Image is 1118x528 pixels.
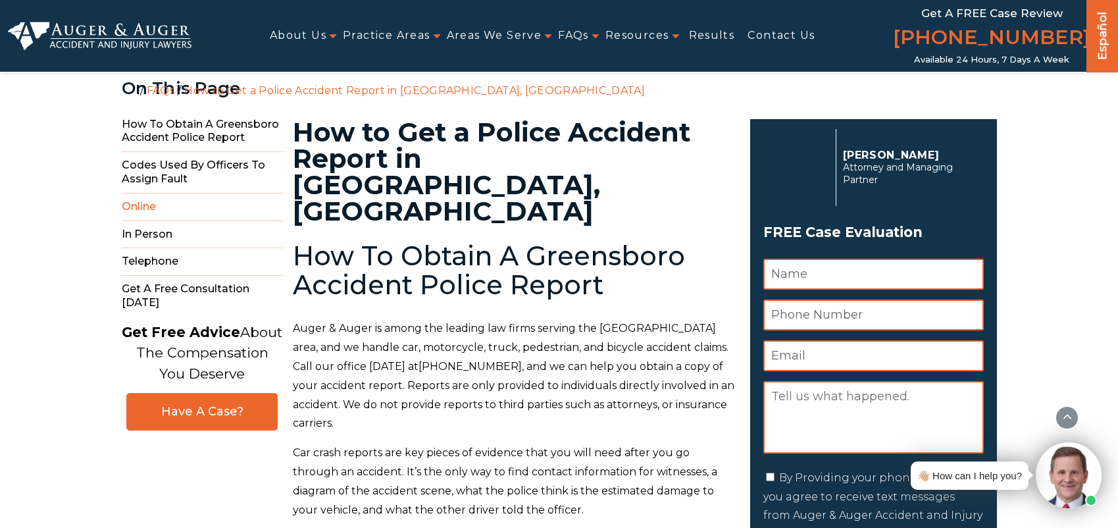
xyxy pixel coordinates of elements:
span: Have A Case? [140,404,264,419]
img: Auger & Auger Accident and Injury Lawyers Logo [8,22,191,50]
img: Herbert Auger [763,134,829,200]
span: Auger & Auger is among the leading law firms serving the [GEOGRAPHIC_DATA] area, and we handle ca... [293,322,734,429]
div: 👋🏼 How can I help you? [917,467,1022,485]
a: Results [689,21,735,51]
span: Codes Used By Officers to Assign Fault [122,152,283,194]
span: FREE Case Evaluation [763,220,984,245]
span: How to Obtain a Greensboro Accident Police Report [122,111,283,153]
a: Contact Us [748,21,815,51]
input: Name [763,259,984,290]
input: Email [763,340,984,371]
a: FAQs [147,84,174,97]
a: Resources [605,21,669,51]
a: About Us [270,21,326,51]
span: Available 24 Hours, 7 Days a Week [914,55,1069,65]
a: Home [125,84,137,95]
a: Have A Case? [126,393,278,431]
a: Areas We Serve [447,21,542,51]
li: How to Get a Police Accident Report in [GEOGRAPHIC_DATA], [GEOGRAPHIC_DATA] [181,84,648,97]
span: [PHONE_NUMBER] [419,360,522,373]
h1: How to Get a Police Accident Report in [GEOGRAPHIC_DATA], [GEOGRAPHIC_DATA] [293,119,734,224]
span: Get a Free Consultation [DATE] [122,276,283,317]
a: [PHONE_NUMBER] [893,23,1090,55]
span: In Person [122,221,283,249]
input: Phone Number [763,300,984,330]
span: Attorney and Managing Partner [843,161,977,186]
p: About The Compensation You Deserve [122,322,282,384]
strong: Get Free Advice [122,324,240,340]
p: [PERSON_NAME] [843,149,977,161]
span: Online [122,194,283,221]
span: Car crash reports are key pieces of evidence that you will need after you go through an accident.... [293,446,717,515]
a: Practice Areas [343,21,430,51]
img: Intaker widget Avatar [1036,442,1102,508]
span: Get a FREE Case Review [921,7,1063,20]
button: scroll to up [1055,406,1079,429]
span: Telephone [122,248,283,276]
b: How To Obtain A Greensboro Accident Police Report [293,240,685,301]
a: FAQs [558,21,589,51]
